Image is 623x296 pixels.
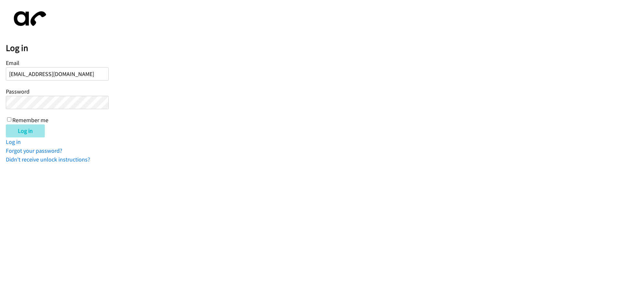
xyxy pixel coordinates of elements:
img: aphone-8a226864a2ddd6a5e75d1ebefc011f4aa8f32683c2d82f3fb0802fe031f96514.svg [6,6,51,32]
h2: Log in [6,43,623,54]
a: Didn't receive unlock instructions? [6,156,90,163]
a: Log in [6,138,21,146]
label: Email [6,59,19,67]
label: Password [6,88,30,95]
label: Remember me [12,116,48,124]
input: Log in [6,124,45,137]
a: Forgot your password? [6,147,62,154]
